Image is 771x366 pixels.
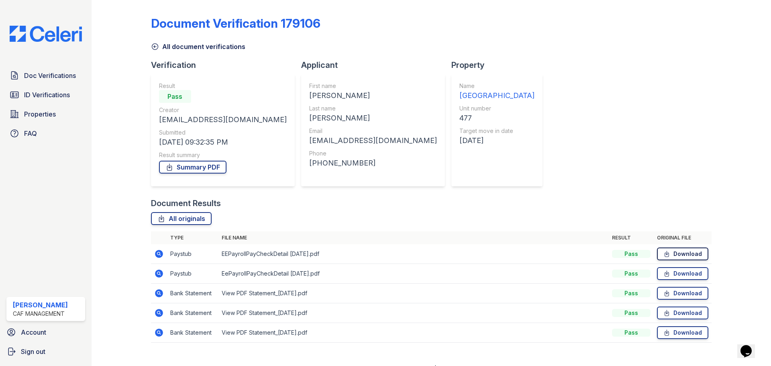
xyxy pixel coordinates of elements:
[159,90,191,103] div: Pass
[309,90,437,101] div: [PERSON_NAME]
[24,71,76,80] span: Doc Verifications
[3,344,88,360] a: Sign out
[159,161,226,174] a: Summary PDF
[151,212,212,225] a: All originals
[309,82,437,90] div: First name
[3,26,88,42] img: CE_Logo_Blue-a8612792a0a2168367f1c8372b55b34899dd931a85d93a1a3d3e32e68fde9ad4.png
[218,244,609,264] td: EEPayrollPayCheckDetail [DATE].pdf
[6,67,85,84] a: Doc Verifications
[459,90,534,101] div: [GEOGRAPHIC_DATA]
[6,125,85,141] a: FAQ
[309,135,437,146] div: [EMAIL_ADDRESS][DOMAIN_NAME]
[612,250,651,258] div: Pass
[167,264,218,284] td: Paystub
[6,87,85,103] a: ID Verifications
[3,324,88,340] a: Account
[24,129,37,138] span: FAQ
[167,323,218,343] td: Bank Statement
[301,59,451,71] div: Applicant
[657,307,708,319] a: Download
[459,104,534,112] div: Unit number
[657,267,708,280] a: Download
[159,82,287,90] div: Result
[612,309,651,317] div: Pass
[159,137,287,148] div: [DATE] 09:32:35 PM
[167,244,218,264] td: Paystub
[309,112,437,124] div: [PERSON_NAME]
[167,284,218,303] td: Bank Statement
[737,334,763,358] iframe: chat widget
[657,247,708,260] a: Download
[218,284,609,303] td: View PDF Statement_[DATE].pdf
[151,198,221,209] div: Document Results
[459,82,534,101] a: Name [GEOGRAPHIC_DATA]
[13,300,68,310] div: [PERSON_NAME]
[151,59,301,71] div: Verification
[218,323,609,343] td: View PDF Statement_[DATE].pdf
[218,231,609,244] th: File name
[657,287,708,300] a: Download
[657,326,708,339] a: Download
[309,157,437,169] div: [PHONE_NUMBER]
[612,289,651,297] div: Pass
[654,231,712,244] th: Original file
[309,104,437,112] div: Last name
[167,303,218,323] td: Bank Statement
[6,106,85,122] a: Properties
[451,59,549,71] div: Property
[159,114,287,125] div: [EMAIL_ADDRESS][DOMAIN_NAME]
[612,270,651,278] div: Pass
[612,329,651,337] div: Pass
[159,106,287,114] div: Creator
[309,149,437,157] div: Phone
[459,82,534,90] div: Name
[459,135,534,146] div: [DATE]
[21,347,45,356] span: Sign out
[309,127,437,135] div: Email
[459,127,534,135] div: Target move in date
[13,310,68,318] div: CAF Management
[21,327,46,337] span: Account
[151,42,245,51] a: All document verifications
[24,90,70,100] span: ID Verifications
[218,303,609,323] td: View PDF Statement_[DATE].pdf
[459,112,534,124] div: 477
[24,109,56,119] span: Properties
[167,231,218,244] th: Type
[159,151,287,159] div: Result summary
[151,16,320,31] div: Document Verification 179106
[218,264,609,284] td: EePayrollPayCheckDetail [DATE].pdf
[159,129,287,137] div: Submitted
[609,231,654,244] th: Result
